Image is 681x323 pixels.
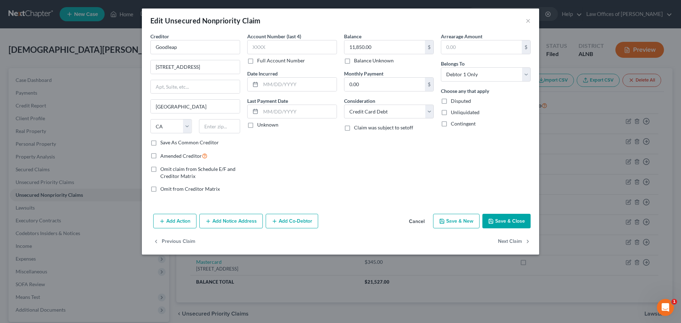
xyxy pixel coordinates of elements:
span: Disputed [451,98,471,104]
span: Unliquidated [451,109,480,115]
input: Enter address... [151,60,240,74]
span: Belongs To [441,61,465,67]
iframe: Intercom live chat [657,299,674,316]
input: MM/DD/YYYY [261,78,337,91]
label: Account Number (last 4) [247,33,301,40]
label: Monthly Payment [344,70,383,77]
div: $ [425,40,433,54]
label: Arrearage Amount [441,33,482,40]
label: Balance Unknown [354,57,394,64]
button: Save & New [433,214,480,229]
span: Creditor [150,33,169,39]
label: Save As Common Creditor [160,139,219,146]
span: Contingent [451,121,476,127]
input: XXXX [247,40,337,54]
div: $ [522,40,530,54]
input: 0.00 [344,40,425,54]
button: Previous Claim [153,234,195,249]
input: Enter zip... [199,119,240,133]
span: Amended Creditor [160,153,202,159]
input: 0.00 [441,40,522,54]
button: Cancel [403,215,430,229]
label: Last Payment Date [247,97,288,105]
div: Edit Unsecured Nonpriority Claim [150,16,261,26]
input: Enter city... [151,100,240,113]
label: Unknown [257,121,278,128]
input: MM/DD/YYYY [261,105,337,118]
button: Save & Close [482,214,531,229]
span: Claim was subject to setoff [354,124,413,130]
div: $ [425,78,433,91]
span: Omit claim from Schedule E/F and Creditor Matrix [160,166,236,179]
label: Date Incurred [247,70,278,77]
label: Choose any that apply [441,87,489,95]
label: Full Account Number [257,57,305,64]
label: Balance [344,33,361,40]
button: Next Claim [498,234,531,249]
button: × [526,16,531,25]
span: 1 [671,299,677,305]
button: Add Co-Debtor [266,214,318,229]
label: Consideration [344,97,375,105]
button: Add Notice Address [199,214,263,229]
button: Add Action [153,214,196,229]
input: Search creditor by name... [150,40,240,54]
span: Omit from Creditor Matrix [160,186,220,192]
input: Apt, Suite, etc... [151,80,240,94]
input: 0.00 [344,78,425,91]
